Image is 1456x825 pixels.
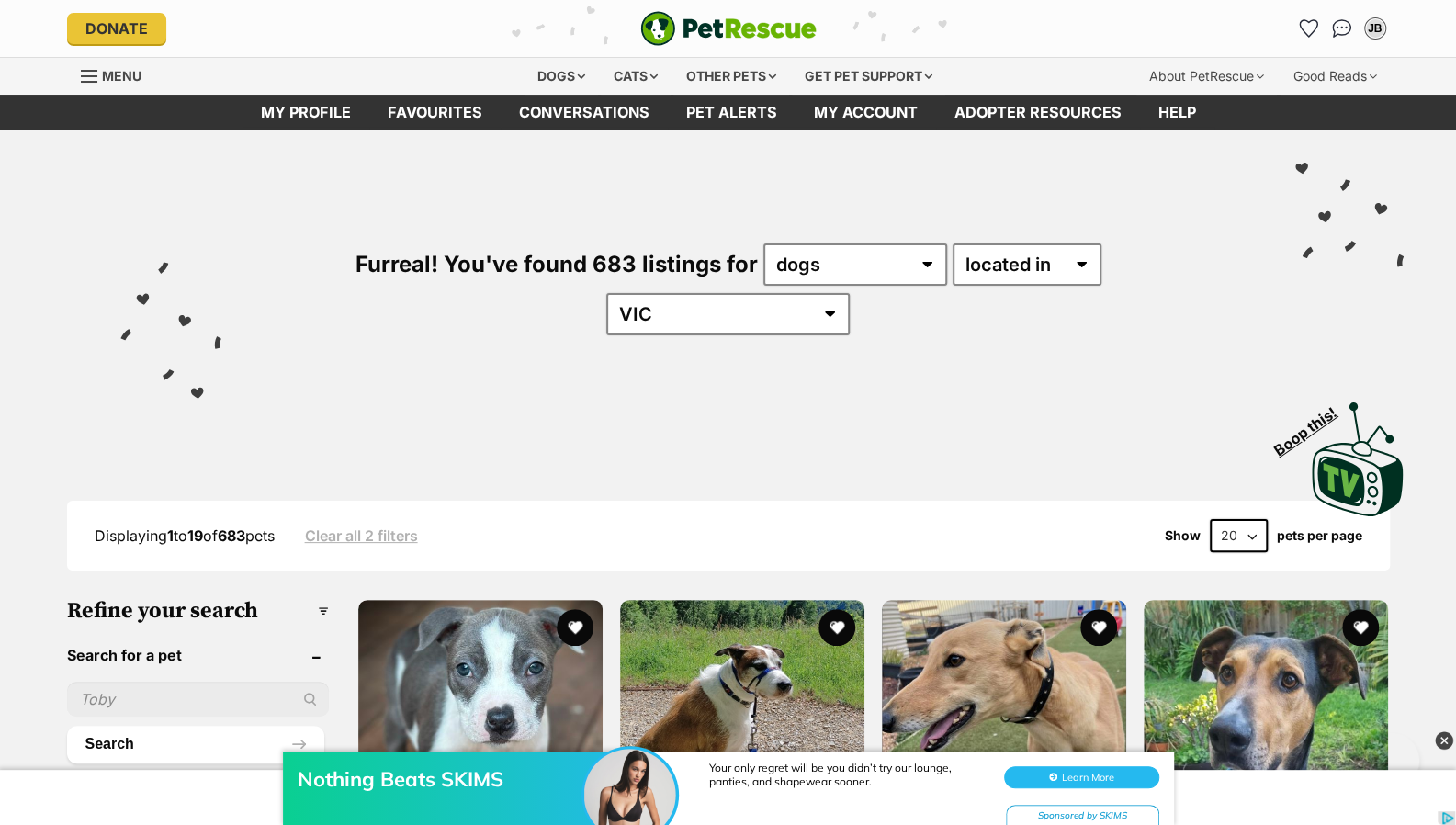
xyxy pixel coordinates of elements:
label: pets per page [1277,528,1362,543]
span: Show [1165,528,1201,543]
a: Menu [81,58,154,91]
button: favourite [557,609,593,646]
a: Donate [67,13,166,44]
input: Toby [67,682,329,717]
div: Good Reads [1281,58,1390,95]
a: Pet alerts [668,95,796,130]
strong: 1 [167,526,174,545]
div: Other pets [673,58,789,95]
a: Favourites [1294,14,1324,43]
button: Learn More [1004,51,1159,73]
a: My account [796,95,936,130]
img: logo-e224e6f780fb5917bec1dbf3a21bbac754714ae5b6737aabdf751b685950b380.svg [640,11,817,46]
img: close_grey_3x.png [1435,731,1453,750]
div: JB [1366,19,1384,38]
ul: Account quick links [1294,14,1390,43]
a: Boop this! [1312,386,1404,520]
header: Search for a pet [67,647,329,663]
div: Sponsored by SKIMS [1006,90,1159,113]
a: My profile [243,95,369,130]
div: Nothing Beats SKIMS [298,51,592,77]
span: Furreal! You've found 683 listings for [356,251,758,277]
span: Boop this! [1270,392,1354,458]
strong: 19 [187,526,203,545]
strong: 683 [218,526,245,545]
span: Menu [102,68,141,84]
a: conversations [501,95,668,130]
button: favourite [1080,609,1117,646]
a: Conversations [1327,14,1357,43]
a: Help [1140,95,1214,130]
div: Cats [601,58,671,95]
a: Clear all 2 filters [305,527,418,544]
div: Dogs [525,58,598,95]
a: Favourites [369,95,501,130]
a: PetRescue [640,11,817,46]
img: Nothing Beats SKIMS [584,34,676,126]
div: Your only regret will be you didn’t try our lounge, panties, and shapewear sooner. [709,46,985,73]
div: About PetRescue [1136,58,1277,95]
a: Adopter resources [936,95,1140,130]
button: My account [1360,14,1390,43]
button: favourite [1342,609,1379,646]
button: favourite [818,609,855,646]
div: Get pet support [792,58,945,95]
img: chat-41dd97257d64d25036548639549fe6c8038ab92f7586957e7f3b1b290dea8141.svg [1332,19,1351,38]
img: PetRescue TV logo [1312,402,1404,516]
h3: Refine your search [67,598,329,624]
span: Displaying to of pets [95,526,275,545]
